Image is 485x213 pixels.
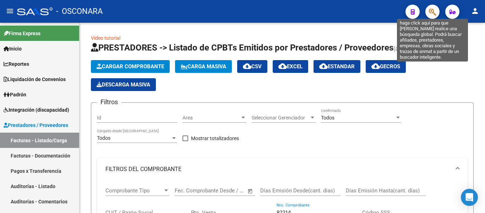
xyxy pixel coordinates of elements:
[4,106,69,114] span: Integración (discapacidad)
[273,60,308,73] button: EXCEL
[91,60,170,73] button: Cargar Comprobante
[471,7,479,15] mat-icon: person
[314,60,360,73] button: Estandar
[97,81,150,88] span: Descarga Masiva
[97,158,468,181] mat-expansion-panel-header: FILTROS DEL COMPROBANTE
[252,115,309,121] span: Seleccionar Gerenciador
[91,78,156,91] button: Descarga Masiva
[243,62,251,70] mat-icon: cloud_download
[371,63,400,70] span: Gecros
[319,62,328,70] mat-icon: cloud_download
[4,121,68,129] span: Prestadores / Proveedores
[319,63,355,70] span: Estandar
[4,45,22,53] span: Inicio
[4,30,40,37] span: Firma Express
[4,60,29,68] span: Reportes
[181,63,226,70] span: Carga Masiva
[4,91,26,98] span: Padrón
[371,62,380,70] mat-icon: cloud_download
[175,60,232,73] button: Carga Masiva
[243,63,262,70] span: CSV
[105,165,451,173] mat-panel-title: FILTROS DEL COMPROBANTE
[56,4,103,19] span: - OSCONARA
[366,60,406,73] button: Gecros
[237,60,267,73] button: CSV
[97,63,164,70] span: Cargar Comprobante
[278,63,303,70] span: EXCEL
[175,187,203,194] input: Fecha inicio
[393,45,410,52] span: (alt+q)
[321,115,334,121] span: Todos
[105,187,163,194] span: Comprobante Tipo
[278,62,287,70] mat-icon: cloud_download
[182,115,240,121] span: Area
[91,43,393,53] span: PRESTADORES -> Listado de CPBTs Emitidos por Prestadores / Proveedores
[91,78,156,91] app-download-masive: Descarga masiva de comprobantes (adjuntos)
[4,75,66,83] span: Liquidación de Convenios
[210,187,244,194] input: Fecha fin
[97,97,121,107] h3: Filtros
[97,135,110,141] span: Todos
[91,35,120,41] a: Video tutorial
[191,134,239,143] span: Mostrar totalizadores
[246,187,255,195] button: Open calendar
[6,7,14,15] mat-icon: menu
[461,189,478,206] div: Open Intercom Messenger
